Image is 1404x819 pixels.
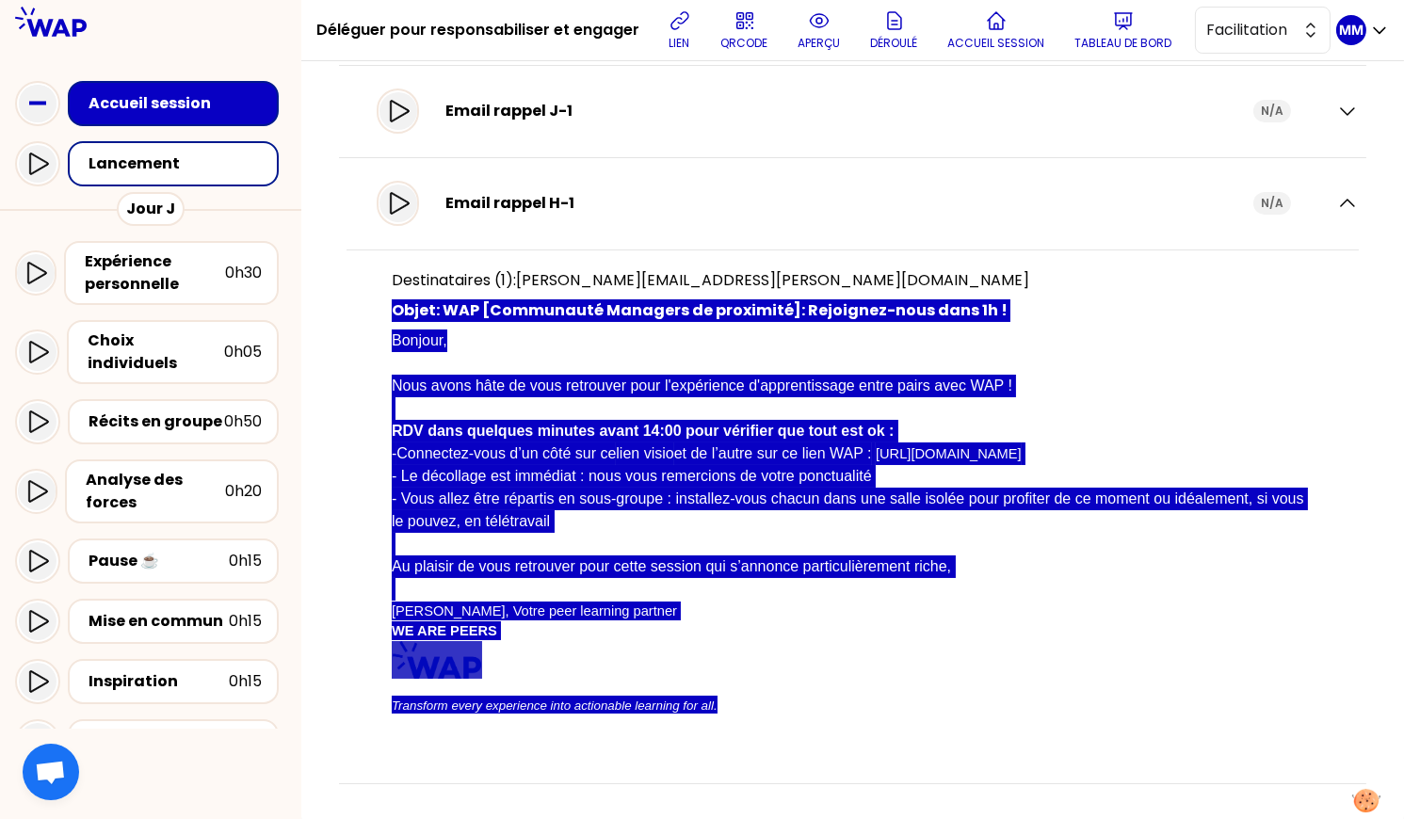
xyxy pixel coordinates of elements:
div: Choix individuels [88,329,224,375]
div: 0h05 [224,341,262,363]
p: QRCODE [721,36,768,51]
div: 0h50 [224,410,262,433]
div: Email rappel H-1 [445,192,1253,215]
button: Accueil session [941,2,1053,58]
span: Facilitation [1207,19,1292,41]
p: aperçu [799,36,841,51]
button: aperçu [791,2,848,58]
div: Ouvrir le chat [23,744,79,800]
p: Accueil session [948,36,1045,51]
button: QRCODE [714,2,776,58]
strong: RDV dans quelques minutes avant 14:00 pour vérifier que tout est ok : [392,423,894,439]
span: [PERSON_NAME], Votre peer learning partner [392,603,677,618]
span: - [392,445,396,461]
p: Tableau de bord [1075,36,1172,51]
em: Transform every experience into actionable learning for all. [392,699,718,713]
button: lien [661,2,699,58]
p: - Vous allez être répartis en sous-groupe : installez-vous chacun dans une salle isolée pour prof... [392,488,1314,533]
div: Email rappel J-1 [445,100,1253,122]
div: Pause ☕️ [89,550,229,572]
div: 0h15 [229,670,262,693]
div: 0h30 [225,262,262,284]
div: Lancement [89,153,269,175]
div: Mise en commun [89,610,229,633]
a: [PERSON_NAME][EMAIL_ADDRESS][PERSON_NAME][DOMAIN_NAME] [516,269,1029,291]
a: lien visio [616,445,673,461]
div: N/A [1253,192,1291,215]
button: Facilitation [1195,7,1331,54]
img: AD_4nXdD3crdepnf8gxuLnxGy29-WKDnA7VpIkn0RqC6zNBYKp3cF1G0sKa44-XBroyId9LLigVeg7ALQtA6eMR8BjN1tyGS2... [392,641,482,678]
div: Inspiration [89,670,229,693]
span: Nous avons hâte de vous retrouver pour l'expérience d'apprentissage entre pairs avec WAP ! [392,377,1012,393]
p: Objet: WAP [Communauté Managers de proximité]: Rejoignez-nous dans 1h ! [392,299,1314,322]
div: Jour J [117,192,185,226]
p: - Le décollage est immédiat : nous vous remercions de votre ponctualité [392,465,1314,488]
div: Accueil session [89,92,269,115]
div: N/A [1253,100,1291,122]
div: 0h15 [229,610,262,633]
p: Déroulé [871,36,918,51]
p: MM [1339,21,1364,40]
p: Destinataires (1): [392,269,1314,292]
div: 0h15 [229,550,262,572]
button: Tableau de bord [1068,2,1180,58]
div: Récits en groupe [89,410,224,433]
div: Expérience personnelle [85,250,225,296]
span: Bonjour, [392,332,447,348]
button: MM [1336,15,1389,45]
div: 0h20 [225,480,262,503]
a: [URL][DOMAIN_NAME] [876,446,1022,461]
button: Déroulé [863,2,926,58]
p: lien [670,36,690,51]
div: Analyse des forces [86,469,225,514]
p: Connectez-vous d’un côté sur ce et de l’autre sur ce lien WAP : [392,442,1314,465]
p: Au plaisir de vous retrouver pour cette session qui s’annonce particulièrement riche, [392,555,1314,578]
strong: WE ARE PEERS [392,623,497,638]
